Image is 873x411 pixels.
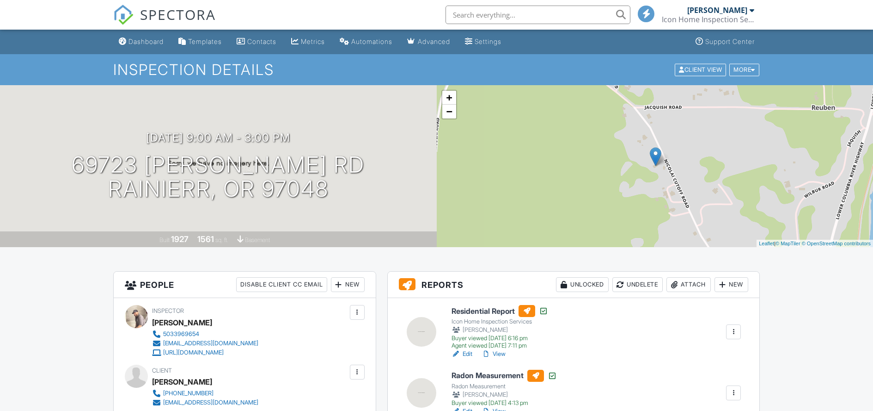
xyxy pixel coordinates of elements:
div: Contacts [247,37,276,45]
a: Templates [175,33,226,50]
a: Support Center [692,33,758,50]
a: SPECTORA [113,12,216,32]
a: Contacts [233,33,280,50]
a: [URL][DOMAIN_NAME] [152,348,258,357]
div: | [757,240,873,248]
div: Settings [475,37,501,45]
span: Client [152,367,172,374]
a: Metrics [287,33,329,50]
a: Dashboard [115,33,167,50]
a: Radon Measurement Radon Measurement [PERSON_NAME] Buyer viewed [DATE] 4:13 pm [452,370,557,407]
div: Agent viewed [DATE] 7:11 pm [452,342,548,349]
div: [EMAIL_ADDRESS][DOMAIN_NAME] [163,399,258,406]
a: © MapTiler [775,241,800,246]
h1: 69723 [PERSON_NAME] Rd Rainierr, OR 97048 [72,153,365,202]
div: [PERSON_NAME] [152,316,212,330]
div: [PERSON_NAME] [452,390,557,399]
img: The Best Home Inspection Software - Spectora [113,5,134,25]
a: Advanced [403,33,454,50]
div: Automations [351,37,392,45]
div: Radon Measurement [452,383,557,390]
h6: Residential Report [452,305,548,317]
a: © OpenStreetMap contributors [802,241,871,246]
h1: Inspection Details [113,62,760,78]
div: 1561 [197,234,214,244]
div: [EMAIL_ADDRESS][DOMAIN_NAME] [163,340,258,347]
div: More [729,63,759,76]
div: Buyer viewed [DATE] 4:13 pm [452,399,557,407]
a: Automations (Basic) [336,33,396,50]
a: Zoom in [442,91,456,105]
a: Zoom out [442,105,456,118]
div: 1927 [171,234,189,244]
div: [URL][DOMAIN_NAME] [163,349,224,356]
a: Leaflet [759,241,774,246]
a: Client View [674,66,728,73]
div: Client View [675,63,726,76]
a: 5033969654 [152,330,258,339]
div: Icon Home Inspection Services [662,15,754,24]
span: SPECTORA [140,5,216,24]
input: Search everything... [446,6,630,24]
div: Templates [188,37,222,45]
div: New [331,277,365,292]
a: [EMAIL_ADDRESS][DOMAIN_NAME] [152,339,258,348]
div: Attach [666,277,711,292]
a: [PHONE_NUMBER] [152,389,258,398]
div: New [714,277,748,292]
a: View [482,349,506,359]
span: Built [159,237,170,243]
span: basement [245,237,270,243]
div: [PERSON_NAME] [152,375,212,389]
div: Undelete [612,277,663,292]
div: [PERSON_NAME] [452,325,548,335]
h3: [DATE] 9:00 am - 3:00 pm [146,131,290,144]
a: Settings [461,33,505,50]
div: Support Center [705,37,755,45]
div: Disable Client CC Email [236,277,327,292]
h3: Reports [388,272,760,298]
a: Edit [452,349,472,359]
div: [PHONE_NUMBER] [163,390,214,397]
div: Metrics [301,37,325,45]
div: 5033969654 [163,330,199,338]
span: sq. ft. [215,237,228,243]
div: Dashboard [128,37,164,45]
h3: People [114,272,376,298]
h6: Radon Measurement [452,370,557,382]
div: Icon Home Inspection Services [452,318,548,325]
div: [PERSON_NAME] [687,6,747,15]
a: Residential Report Icon Home Inspection Services [PERSON_NAME] Buyer viewed [DATE] 6:16 pm Agent ... [452,305,548,349]
div: Unlocked [556,277,609,292]
a: [EMAIL_ADDRESS][DOMAIN_NAME] [152,398,258,407]
div: Advanced [418,37,450,45]
div: Buyer viewed [DATE] 6:16 pm [452,335,548,342]
span: Inspector [152,307,184,314]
